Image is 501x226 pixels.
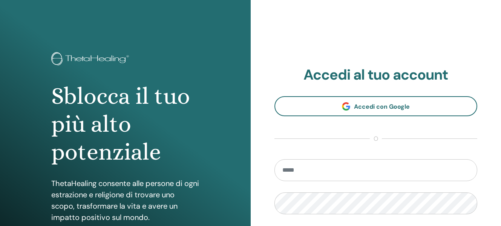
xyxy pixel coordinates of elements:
[51,82,199,166] h1: Sblocca il tuo più alto potenziale
[274,96,478,116] a: Accedi con Google
[51,178,199,223] p: ThetaHealing consente alle persone di ogni estrazione e religione di trovare uno scopo, trasforma...
[274,66,478,84] h2: Accedi al tuo account
[370,134,382,143] span: o
[354,103,410,111] span: Accedi con Google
